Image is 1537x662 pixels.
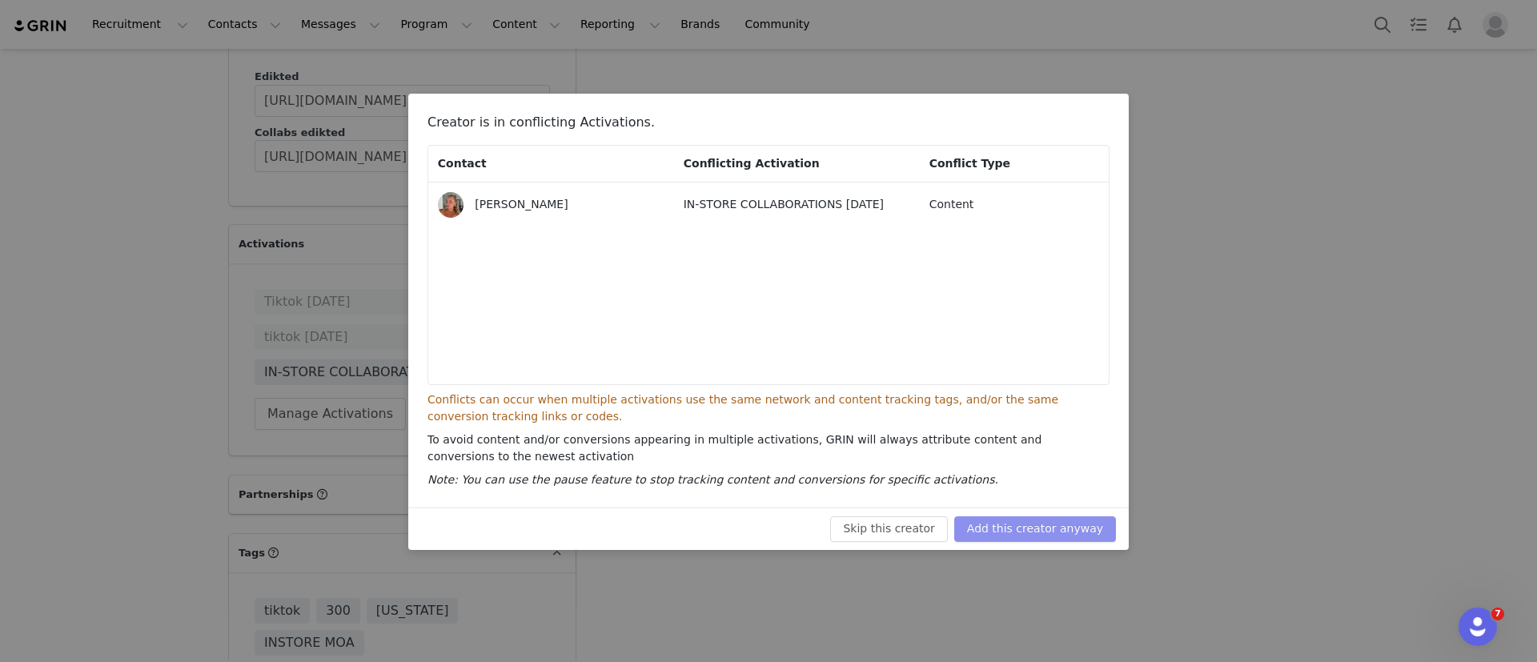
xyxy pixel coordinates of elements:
span: 7 [1491,608,1504,620]
h3: Creator is in conflicting Activations. [427,113,1110,138]
button: Skip this creator [830,516,947,542]
p: IN-STORE COLLABORATIONS [DATE] [684,196,907,213]
iframe: Intercom live chat [1459,608,1497,646]
p: To avoid content and/or conversions appearing in multiple activations, GRIN will always attribute... [427,431,1110,465]
span: Conflicting Activation [684,157,820,170]
span: [PERSON_NAME] [475,198,568,211]
p: Content [929,196,1097,213]
img: 7e032464-3397-42f6-b84d-7438906b9a4b.jpg [438,192,464,218]
p: Note: You can use the pause feature to stop tracking content and conversions for specific activat... [427,471,1110,488]
p: Conflicts can occur when multiple activations use the same network and content tracking tags, and... [427,391,1110,425]
span: Contact [438,157,487,170]
span: Conflict Type [929,157,1010,170]
button: Add this creator anyway [954,516,1116,542]
body: Rich Text Area. Press ALT-0 for help. [13,13,657,30]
